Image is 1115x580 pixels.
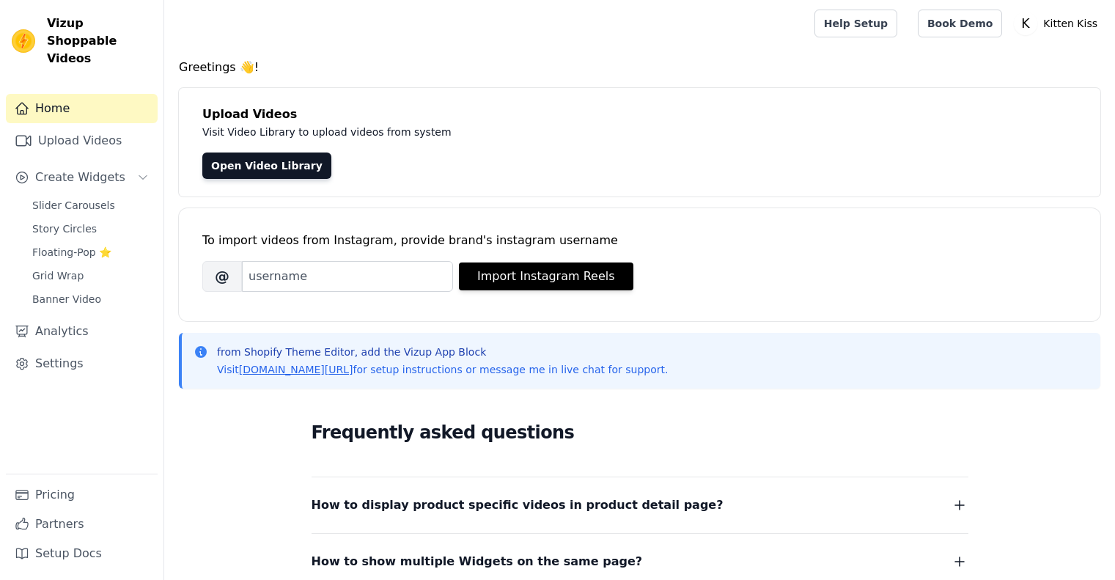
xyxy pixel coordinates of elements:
a: Book Demo [918,10,1002,37]
img: Vizup [12,29,35,53]
a: Setup Docs [6,539,158,568]
a: Banner Video [23,289,158,309]
a: Settings [6,349,158,378]
a: Grid Wrap [23,265,158,286]
a: Upload Videos [6,126,158,155]
h2: Frequently asked questions [312,418,968,447]
span: Slider Carousels [32,198,115,213]
p: Kitten Kiss [1037,10,1103,37]
div: To import videos from Instagram, provide brand's instagram username [202,232,1077,249]
a: Story Circles [23,219,158,239]
input: username [242,261,453,292]
button: Create Widgets [6,163,158,192]
p: Visit for setup instructions or message me in live chat for support. [217,362,668,377]
a: Slider Carousels [23,195,158,216]
a: Help Setup [814,10,897,37]
p: from Shopify Theme Editor, add the Vizup App Block [217,345,668,359]
h4: Upload Videos [202,106,1077,123]
span: @ [202,261,242,292]
span: Vizup Shoppable Videos [47,15,152,67]
span: How to show multiple Widgets on the same page? [312,551,643,572]
text: K [1022,16,1031,31]
h4: Greetings 👋! [179,59,1100,76]
span: How to display product specific videos in product detail page? [312,495,724,515]
a: Pricing [6,480,158,510]
span: Floating-Pop ⭐ [32,245,111,260]
p: Visit Video Library to upload videos from system [202,123,859,141]
a: Analytics [6,317,158,346]
button: K Kitten Kiss [1014,10,1103,37]
button: How to display product specific videos in product detail page? [312,495,968,515]
a: Floating-Pop ⭐ [23,242,158,263]
a: Partners [6,510,158,539]
a: Home [6,94,158,123]
span: Grid Wrap [32,268,84,283]
span: Story Circles [32,221,97,236]
span: Banner Video [32,292,101,306]
span: Create Widgets [35,169,125,186]
button: How to show multiple Widgets on the same page? [312,551,968,572]
a: [DOMAIN_NAME][URL] [239,364,353,375]
button: Import Instagram Reels [459,263,633,290]
a: Open Video Library [202,153,331,179]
